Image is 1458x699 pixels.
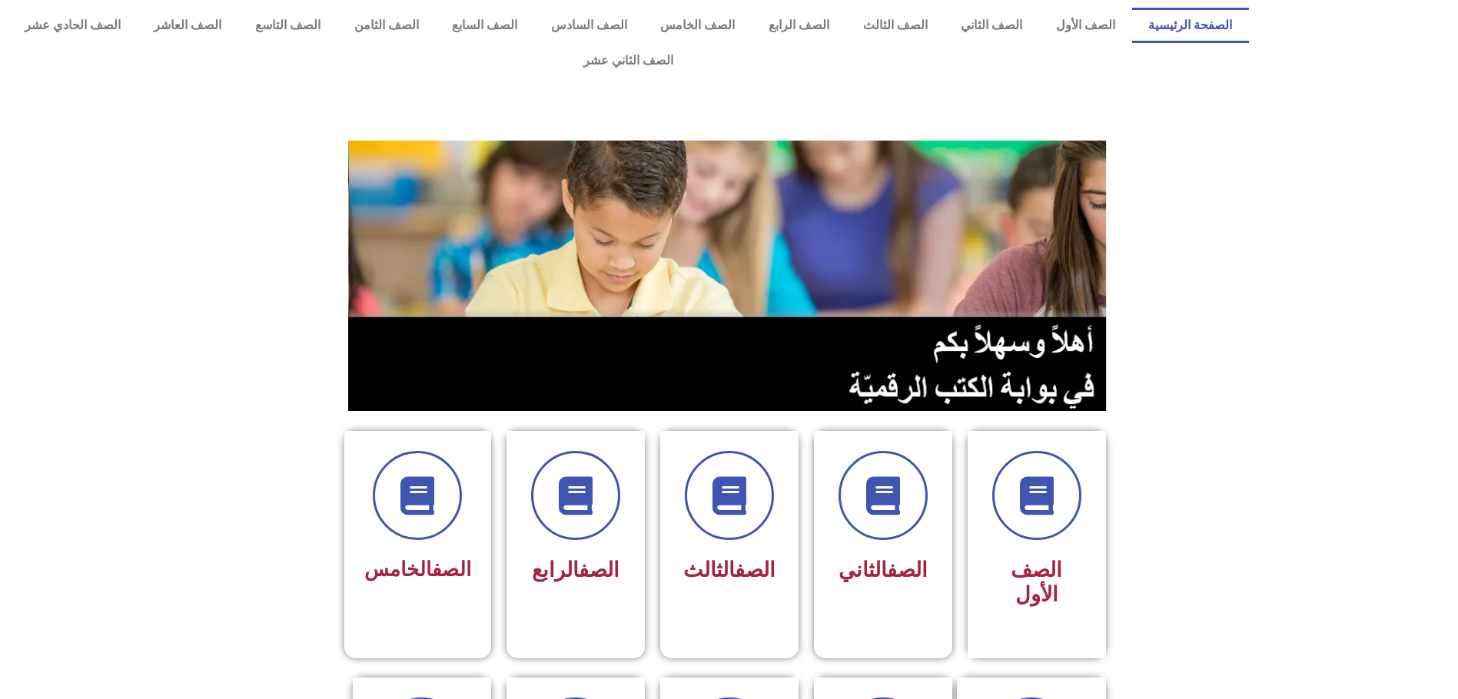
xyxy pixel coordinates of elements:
a: الصف الخامس [644,8,752,43]
a: الصف السابع [435,8,534,43]
span: الرابع [532,558,619,582]
a: الصف [887,558,928,582]
a: الصف السادس [534,8,644,43]
a: الصف العاشر [138,8,239,43]
span: الخامس [364,558,471,581]
span: الصف الأول [1011,558,1062,607]
a: الصف [735,558,775,582]
a: الصف الثاني عشر [8,43,1249,78]
a: الصفحة الرئيسية [1132,8,1250,43]
a: الصف الرابع [752,8,846,43]
a: الصف التاسع [238,8,337,43]
a: الصف الأول [1039,8,1132,43]
a: الصف الثالث [846,8,945,43]
a: الصف [432,558,471,581]
span: الثالث [683,558,775,582]
a: الصف الثامن [337,8,436,43]
span: الثاني [839,558,928,582]
a: الصف [579,558,619,582]
a: الصف الحادي عشر [8,8,138,43]
a: الصف الثاني [944,8,1039,43]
